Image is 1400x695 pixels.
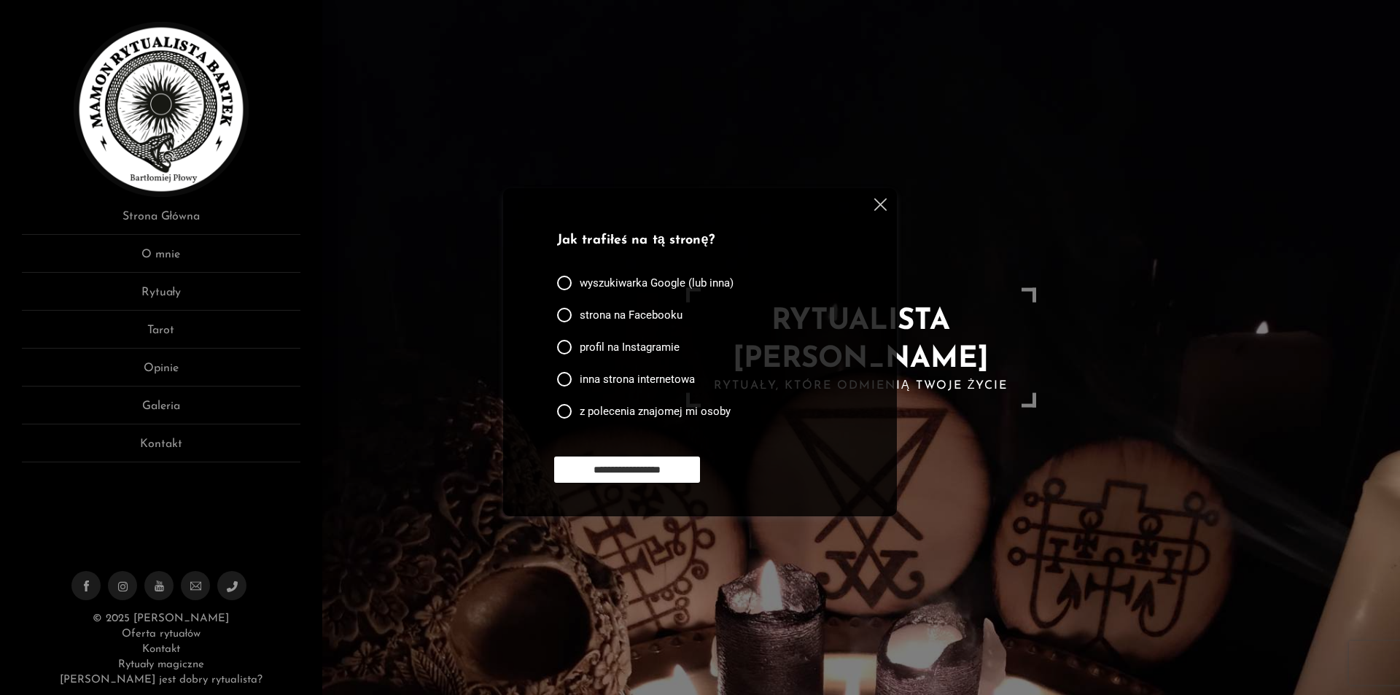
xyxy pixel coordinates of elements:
[874,198,887,211] img: cross.svg
[580,308,682,322] span: strona na Facebooku
[580,276,734,290] span: wyszukiwarka Google (lub inna)
[22,397,300,424] a: Galeria
[122,629,201,640] a: Oferta rytuałów
[557,231,837,251] p: Jak trafiłeś na tą stronę?
[580,340,680,354] span: profil na Instagramie
[118,659,204,670] a: Rytuały magiczne
[22,435,300,462] a: Kontakt
[22,360,300,387] a: Opinie
[60,675,262,686] a: [PERSON_NAME] jest dobry rytualista?
[74,22,249,197] img: Rytualista Bartek
[580,372,695,387] span: inna strona internetowa
[580,404,731,419] span: z polecenia znajomej mi osoby
[22,246,300,273] a: O mnie
[142,644,180,655] a: Kontakt
[22,284,300,311] a: Rytuały
[22,322,300,349] a: Tarot
[22,208,300,235] a: Strona Główna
